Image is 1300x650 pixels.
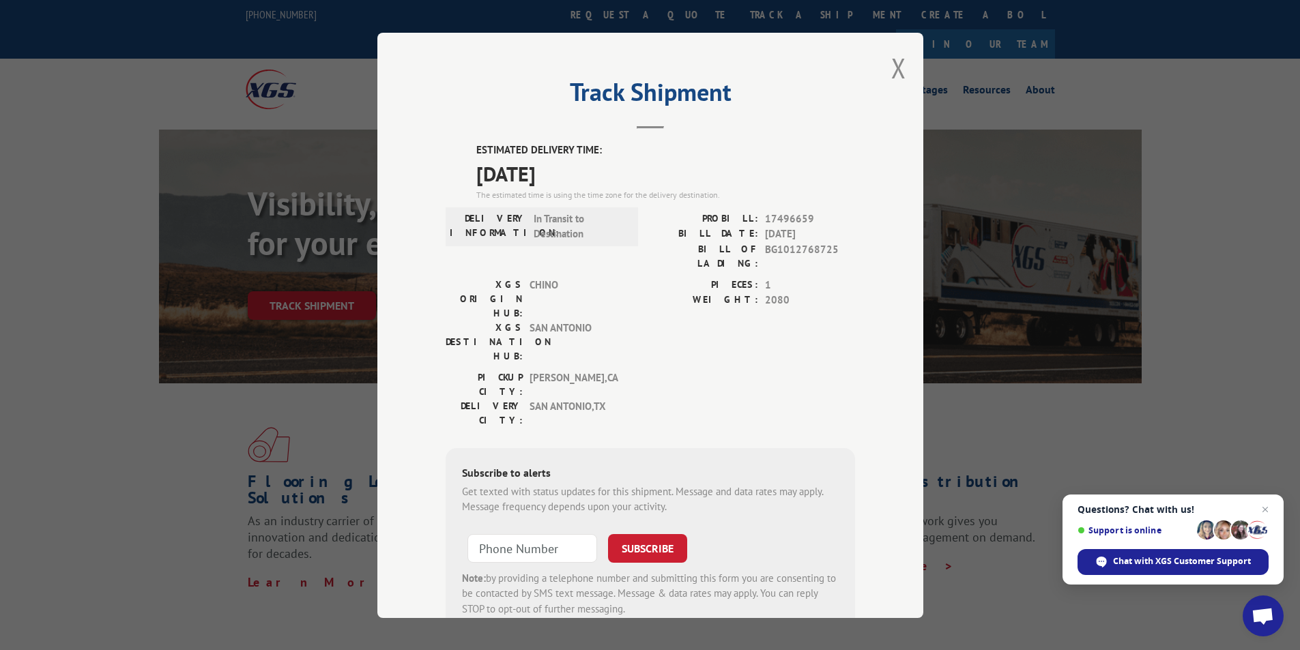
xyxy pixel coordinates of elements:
span: 1 [765,277,855,293]
span: SAN ANTONIO [530,320,622,363]
div: Open chat [1243,595,1284,636]
span: Close chat [1257,501,1273,518]
label: PIECES: [650,277,758,293]
label: WEIGHT: [650,293,758,308]
span: [DATE] [765,226,855,242]
div: Get texted with status updates for this shipment. Message and data rates may apply. Message frequ... [462,484,839,514]
label: XGS ORIGIN HUB: [446,277,523,320]
span: [DATE] [476,158,855,188]
h2: Track Shipment [446,83,855,108]
span: 2080 [765,293,855,308]
span: 17496659 [765,211,855,226]
div: Chat with XGS Customer Support [1078,549,1269,575]
label: XGS DESTINATION HUB: [446,320,523,363]
strong: Note: [462,571,486,584]
span: CHINO [530,277,622,320]
span: Questions? Chat with us! [1078,504,1269,515]
label: PICKUP CITY: [446,370,523,398]
label: DELIVERY INFORMATION: [450,211,527,241]
div: by providing a telephone number and submitting this form you are consenting to be contacted by SM... [462,570,839,617]
span: SAN ANTONIO , TX [530,398,622,427]
label: BILL OF LADING: [650,241,758,270]
div: Subscribe to alerts [462,464,839,484]
div: The estimated time is using the time zone for the delivery destination. [476,188,855,201]
span: Support is online [1078,525,1192,535]
span: Chat with XGS Customer Support [1113,555,1251,567]
span: BG1012768725 [765,241,855,270]
button: SUBSCRIBE [608,533,687,562]
button: Close modal [891,50,906,86]
label: PROBILL: [650,211,758,226]
span: [PERSON_NAME] , CA [530,370,622,398]
label: BILL DATE: [650,226,758,242]
span: In Transit to Destination [534,211,626,241]
label: DELIVERY CITY: [446,398,523,427]
input: Phone Number [467,533,597,562]
label: ESTIMATED DELIVERY TIME: [476,143,855,158]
